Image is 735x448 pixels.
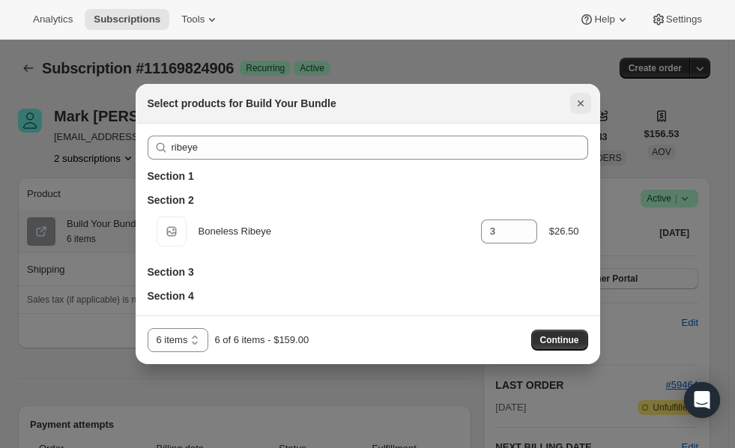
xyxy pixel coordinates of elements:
div: $26.50 [549,224,579,239]
span: Settings [666,13,702,25]
h3: Section 2 [148,193,194,208]
button: Analytics [24,9,82,30]
span: Continue [540,334,579,346]
h2: Select products for Build Your Bundle [148,96,336,111]
button: Tools [172,9,229,30]
span: Tools [181,13,205,25]
h3: Section 1 [148,169,194,184]
button: Help [570,9,638,30]
button: Settings [642,9,711,30]
button: Close [570,93,591,114]
input: Search products [172,136,588,160]
h3: Section 4 [148,288,194,303]
button: Subscriptions [85,9,169,30]
span: Help [594,13,614,25]
h3: Section 3 [148,264,194,279]
div: Boneless Ribeye [199,224,469,239]
span: Analytics [33,13,73,25]
div: Open Intercom Messenger [684,382,720,418]
span: Subscriptions [94,13,160,25]
div: 6 of 6 items - $159.00 [214,333,309,348]
button: Continue [531,330,588,351]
